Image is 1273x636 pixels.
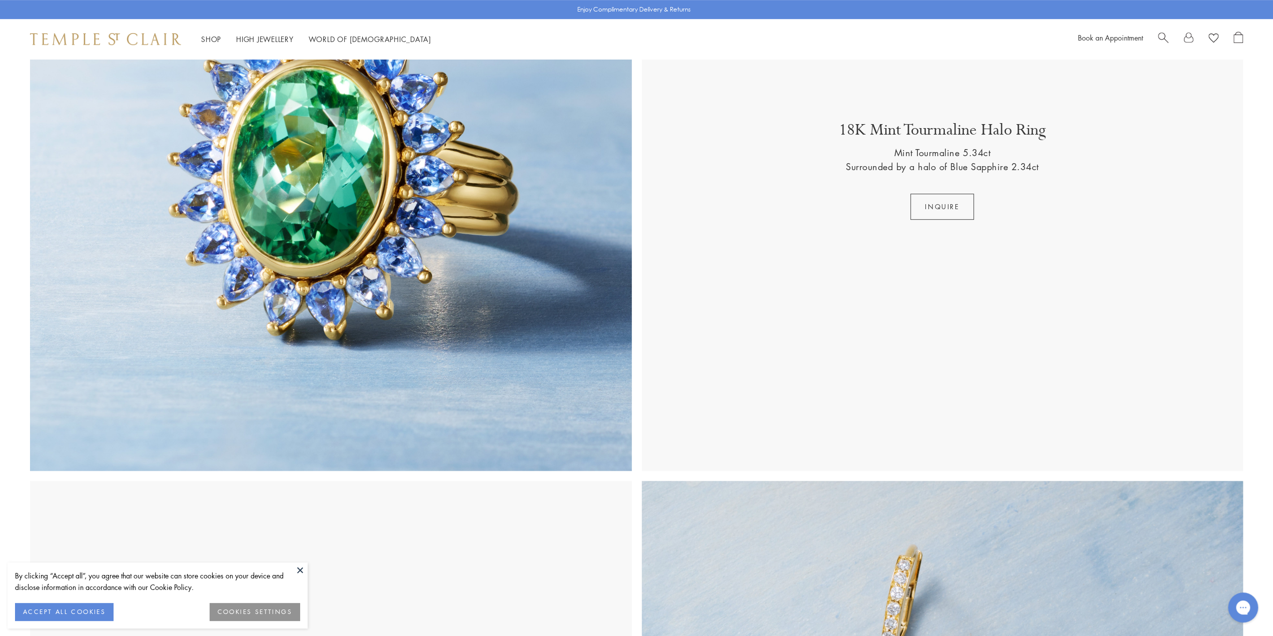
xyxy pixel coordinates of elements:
a: High JewelleryHigh Jewellery [236,34,294,44]
a: World of [DEMOGRAPHIC_DATA]World of [DEMOGRAPHIC_DATA] [309,34,431,44]
a: View Wishlist [1208,32,1218,47]
button: COOKIES SETTINGS [210,603,300,621]
p: Mint Tourmaline 5.34ct [894,146,990,160]
img: Temple St. Clair [30,33,181,45]
iframe: Gorgias live chat messenger [1223,589,1263,626]
nav: Main navigation [201,33,431,46]
a: Open Shopping Bag [1233,32,1243,47]
a: Book an Appointment [1078,33,1143,43]
p: Enjoy Complimentary Delivery & Returns [577,5,691,15]
button: Inquire [910,194,974,220]
button: ACCEPT ALL COOKIES [15,603,114,621]
div: By clicking “Accept all”, you agree that our website can store cookies on your device and disclos... [15,570,300,593]
p: 18K Mint Tourmaline Halo Ring [839,120,1046,146]
a: Search [1158,32,1168,47]
p: Surrounded by a halo of Blue Sapphire 2.34ct [846,160,1038,174]
a: ShopShop [201,34,221,44]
